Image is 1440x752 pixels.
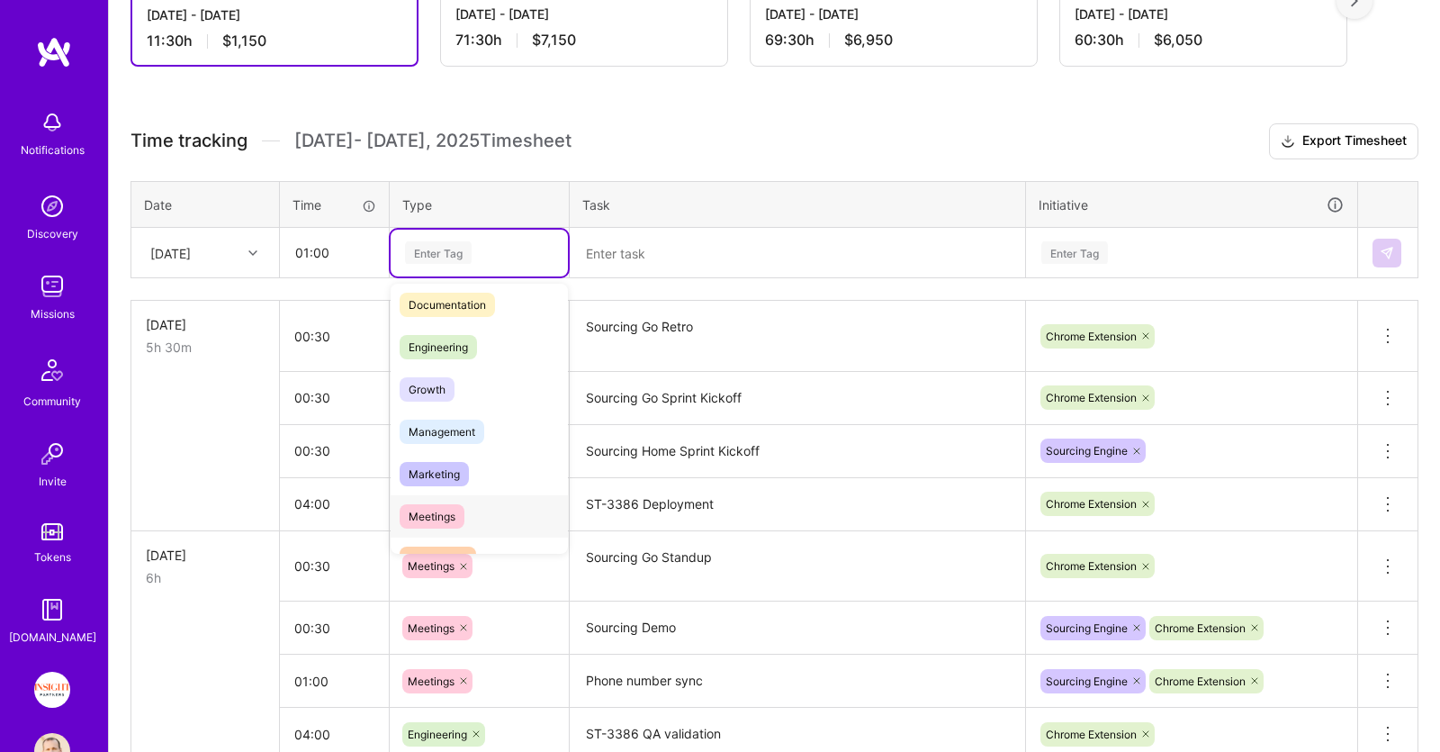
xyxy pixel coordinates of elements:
input: HH:MM [280,657,389,705]
div: Missions [31,304,75,323]
div: [DATE] [150,243,191,262]
img: Community [31,349,74,392]
div: Notifications [21,140,85,159]
i: icon Chevron [248,249,257,258]
span: $6,950 [844,31,893,50]
span: Time tracking [130,130,247,152]
span: Chrome Extension [1046,559,1137,573]
span: $7,150 [532,31,576,50]
th: Task [570,181,1026,228]
div: Invite [39,472,67,491]
div: [DATE] - [DATE] [455,5,713,23]
input: HH:MM [280,542,389,590]
input: HH:MM [280,604,389,652]
div: 71:30 h [455,31,713,50]
span: Chrome Extension [1155,621,1246,635]
div: Enter Tag [1041,239,1108,267]
div: 11:30 h [147,32,402,50]
span: [DATE] - [DATE] , 2025 Timesheet [294,130,571,152]
button: Export Timesheet [1269,123,1418,159]
span: Sourcing Engine [1046,444,1128,458]
img: logo [36,36,72,68]
textarea: ST-3386 Deployment [571,480,1023,530]
img: discovery [34,188,70,224]
span: Meetings [400,504,464,529]
span: Chrome Extension [1046,330,1137,343]
div: 5h 30m [146,338,265,357]
span: Chrome Extension [1046,497,1137,511]
textarea: Sourcing Home Sprint Kickoff [571,427,1023,476]
textarea: Phone number sync [571,657,1023,706]
span: Chrome Extension [1046,728,1137,741]
div: Tokens [34,548,71,566]
img: Submit [1380,246,1394,260]
div: Initiative [1039,195,1345,215]
div: [DATE] [146,546,265,565]
img: Invite [34,436,70,472]
div: Time [292,195,376,214]
span: Meetings [408,559,454,573]
div: 69:30 h [765,31,1022,50]
span: Operational [400,547,476,571]
span: $1,150 [222,32,266,50]
span: Marketing [400,462,469,486]
span: Documentation [400,293,495,317]
div: [DATE] - [DATE] [147,5,402,24]
span: Sourcing Engine [1046,621,1128,635]
input: HH:MM [280,480,389,528]
div: Discovery [27,224,78,243]
span: $6,050 [1154,31,1202,50]
span: Management [400,420,484,444]
textarea: Sourcing Go Sprint Kickoff [571,374,1023,423]
div: Community [23,392,81,411]
div: [DATE] - [DATE] [1075,5,1332,23]
th: Date [131,181,280,228]
img: Insight Partners: Data & AI - Sourcing [34,672,70,708]
th: Type [390,181,570,228]
span: Meetings [408,621,454,635]
div: Enter Tag [405,239,472,267]
img: tokens [41,523,63,540]
div: 6h [146,568,265,587]
div: [DOMAIN_NAME] [9,628,96,647]
input: HH:MM [280,313,389,360]
img: teamwork [34,268,70,304]
span: Meetings [408,675,454,688]
textarea: Sourcing Go Standup [571,533,1023,601]
input: HH:MM [281,229,388,276]
img: guide book [34,592,70,628]
input: HH:MM [280,427,389,475]
span: Chrome Extension [1046,391,1137,404]
textarea: Sourcing Demo [571,603,1023,653]
a: Insight Partners: Data & AI - Sourcing [30,672,75,708]
img: bell [34,104,70,140]
input: HH:MM [280,374,389,421]
span: Chrome Extension [1155,675,1246,688]
i: icon Download [1281,132,1295,151]
textarea: Sourcing Go Retro [571,303,1023,370]
span: Engineering [408,728,467,741]
span: Growth [400,377,454,402]
span: Engineering [400,335,477,359]
div: [DATE] [146,315,265,334]
span: Sourcing Engine [1046,675,1128,688]
div: 60:30 h [1075,31,1332,50]
div: [DATE] - [DATE] [765,5,1022,23]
